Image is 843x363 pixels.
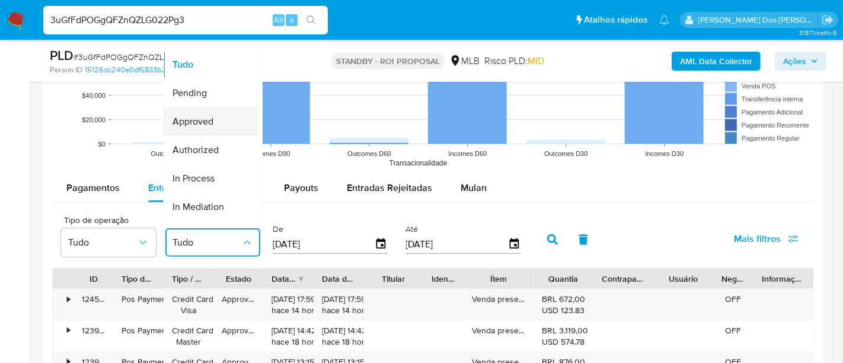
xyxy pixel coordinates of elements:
[584,14,647,26] span: Atalhos rápidos
[50,65,82,75] b: Person ID
[672,52,761,71] button: AML Data Collector
[331,53,445,69] p: STANDBY - ROI PROPOSAL
[484,55,544,68] span: Risco PLD:
[799,28,837,37] span: 3.157.1-hotfix-5
[299,12,323,28] button: search-icon
[822,14,834,26] a: Sair
[775,52,826,71] button: Ações
[783,52,806,71] span: Ações
[698,14,818,26] p: renato.lopes@mercadopago.com.br
[680,52,752,71] b: AML Data Collector
[43,12,328,28] input: Pesquise usuários ou casos...
[274,14,283,26] span: Alt
[85,65,223,75] a: 15126dc240e0df6833b2931d74c63429
[74,51,198,63] span: # 3uGfFdPOGgQFZnQZLG022Pg3
[50,46,74,65] b: PLD
[659,15,669,25] a: Notificações
[528,54,544,68] span: MID
[290,14,293,26] span: s
[449,55,480,68] div: MLB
